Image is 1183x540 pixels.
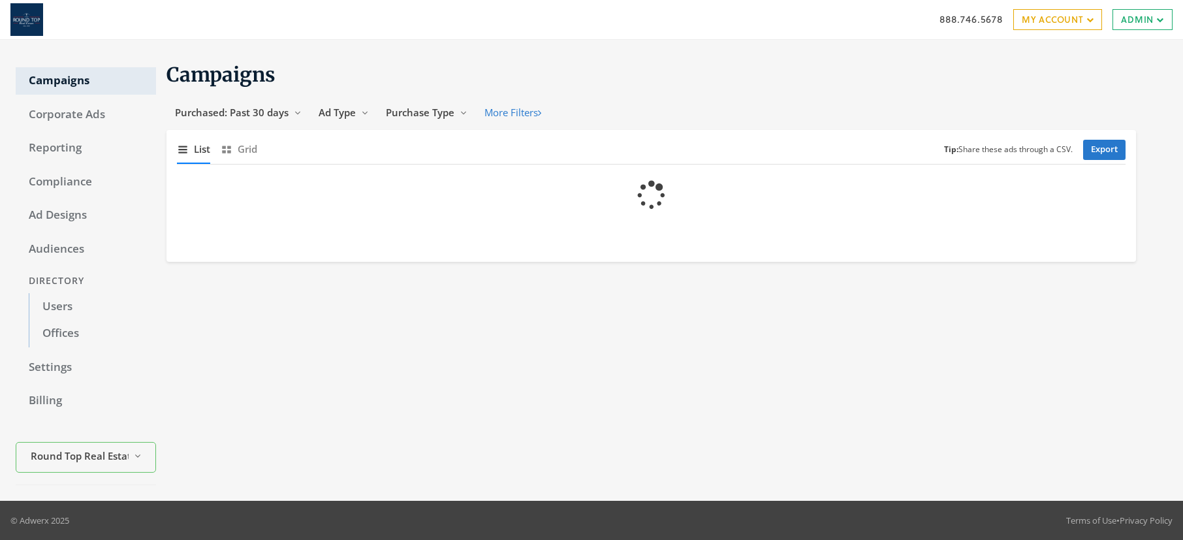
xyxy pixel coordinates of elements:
a: Ad Designs [16,202,156,229]
a: Campaigns [16,67,156,95]
span: Campaigns [166,62,276,87]
button: List [177,135,210,163]
a: Terms of Use [1066,515,1116,526]
a: Settings [16,354,156,381]
small: Share these ads through a CSV. [944,144,1073,156]
button: Purchase Type [377,101,476,125]
a: Reporting [16,135,156,162]
p: © Adwerx 2025 [10,514,69,527]
span: Round Top Real Estate [31,449,129,464]
span: Purchased: Past 30 days [175,106,289,119]
span: Purchase Type [386,106,454,119]
button: Ad Type [310,101,377,125]
a: Audiences [16,236,156,263]
img: Adwerx [10,3,43,36]
button: Grid [221,135,257,163]
a: Export [1083,140,1126,160]
a: 888.746.5678 [939,12,1003,26]
a: My Account [1013,9,1102,30]
div: Directory [16,269,156,293]
a: Privacy Policy [1120,515,1173,526]
button: More Filters [476,101,550,125]
button: Purchased: Past 30 days [166,101,310,125]
b: Tip: [944,144,958,155]
div: • [1066,514,1173,527]
a: Offices [29,320,156,347]
span: Ad Type [319,106,356,119]
button: Round Top Real Estate [16,442,156,473]
a: Users [29,293,156,321]
span: List [194,142,210,157]
a: Admin [1112,9,1173,30]
a: Compliance [16,168,156,196]
a: Billing [16,387,156,415]
a: Corporate Ads [16,101,156,129]
span: Grid [238,142,257,157]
